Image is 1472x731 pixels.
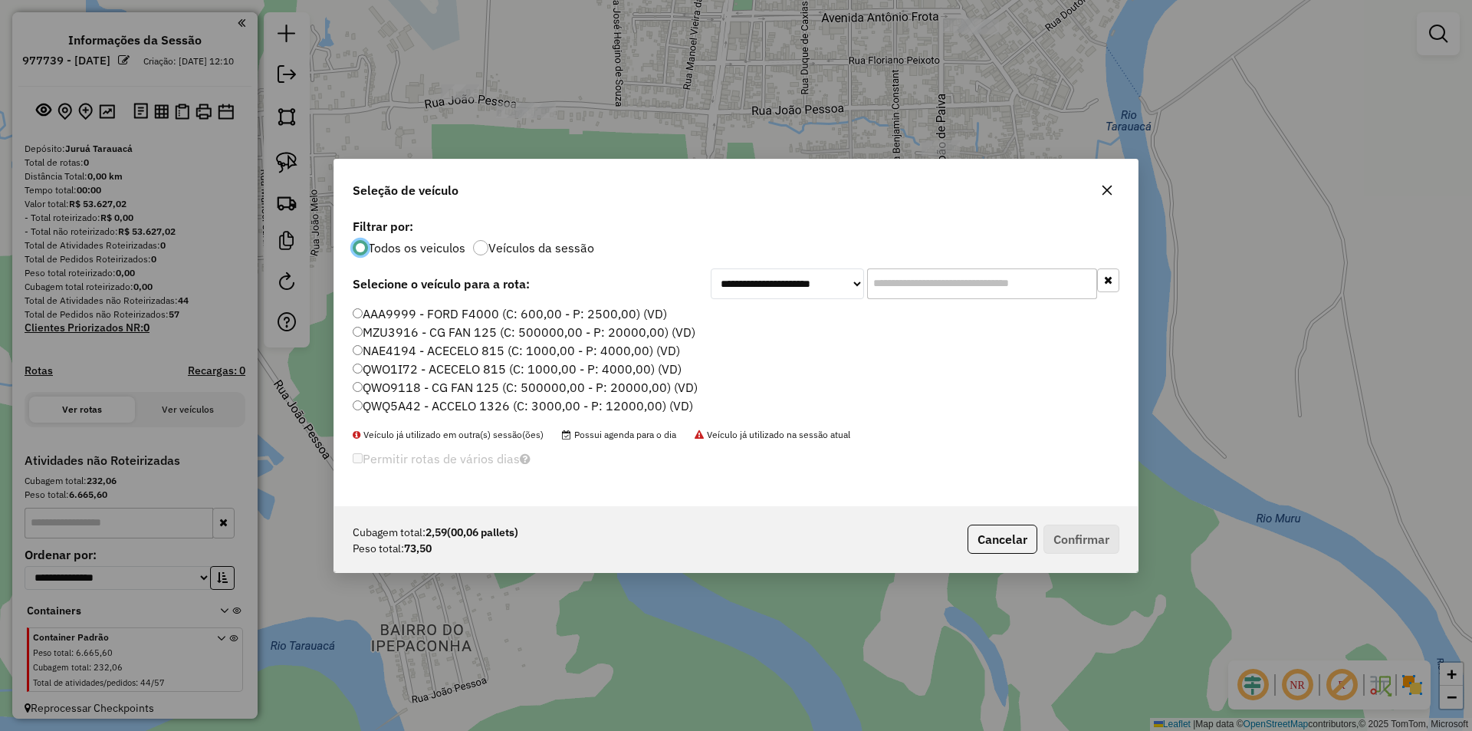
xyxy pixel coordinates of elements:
label: QWO9118 - CG FAN 125 (C: 500000,00 - P: 20000,00) (VD) [353,378,698,397]
span: Peso total: [353,541,404,557]
input: NAE4194 - ACECELO 815 (C: 1000,00 - P: 4000,00) (VD) [353,345,363,355]
label: Filtrar por: [353,217,1119,235]
label: AAA9999 - FORD F4000 (C: 600,00 - P: 2500,00) (VD) [353,305,667,323]
label: QWQ5A42 - ACCELO 1326 (C: 3000,00 - P: 12000,00) (VD) [353,397,693,415]
span: Seleção de veículo [353,181,458,199]
label: Veículos da sessão [488,242,594,254]
span: Veículo já utilizado na sessão atual [695,429,850,440]
label: MZU3916 - CG FAN 125 (C: 500000,00 - P: 20000,00) (VD) [353,323,695,341]
label: NAE4194 - ACECELO 815 (C: 1000,00 - P: 4000,00) (VD) [353,341,680,360]
strong: 2,59 [426,525,518,541]
input: Permitir rotas de vários dias [353,453,363,463]
span: Veículo já utilizado em outra(s) sessão(ões) [353,429,544,440]
input: MZU3916 - CG FAN 125 (C: 500000,00 - P: 20000,00) (VD) [353,327,363,337]
label: Permitir rotas de vários dias [353,444,531,473]
span: Cubagem total: [353,525,426,541]
i: Selecione pelo menos um veículo [520,453,531,465]
label: QWO1I72 - ACECELO 815 (C: 1000,00 - P: 4000,00) (VD) [353,360,682,378]
input: QWO9118 - CG FAN 125 (C: 500000,00 - P: 20000,00) (VD) [353,382,363,392]
input: QWO1I72 - ACECELO 815 (C: 1000,00 - P: 4000,00) (VD) [353,364,363,374]
input: QWQ5A42 - ACCELO 1326 (C: 3000,00 - P: 12000,00) (VD) [353,400,363,410]
label: Todos os veiculos [368,242,465,254]
strong: Selecione o veículo para a rota: [353,276,530,291]
span: (00,06 pallets) [447,525,518,539]
button: Cancelar [968,525,1037,554]
strong: 73,50 [404,541,432,557]
span: Possui agenda para o dia [562,429,676,440]
input: AAA9999 - FORD F4000 (C: 600,00 - P: 2500,00) (VD) [353,308,363,318]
